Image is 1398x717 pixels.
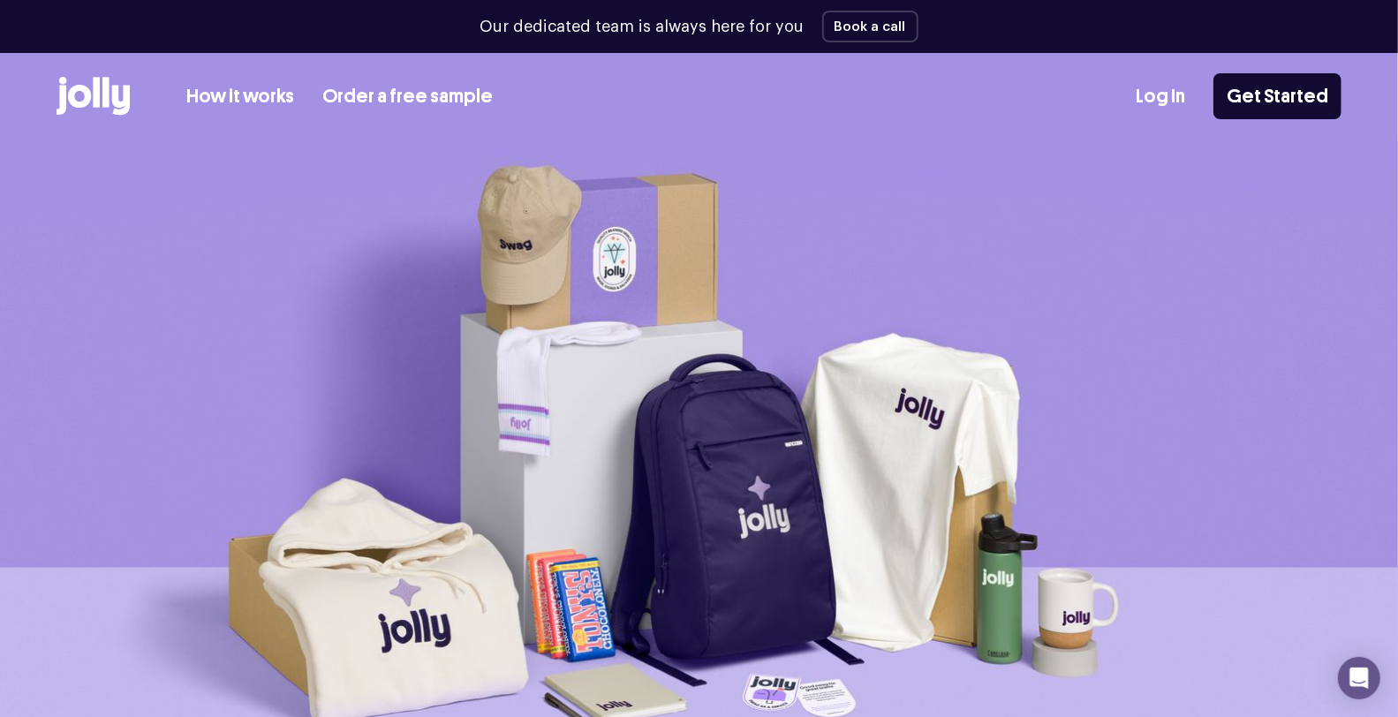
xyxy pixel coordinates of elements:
[822,11,918,42] button: Book a call
[322,82,493,111] a: Order a free sample
[1338,657,1380,699] div: Open Intercom Messenger
[480,15,805,39] p: Our dedicated team is always here for you
[186,82,294,111] a: How it works
[1136,82,1185,111] a: Log In
[1213,73,1341,119] a: Get Started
